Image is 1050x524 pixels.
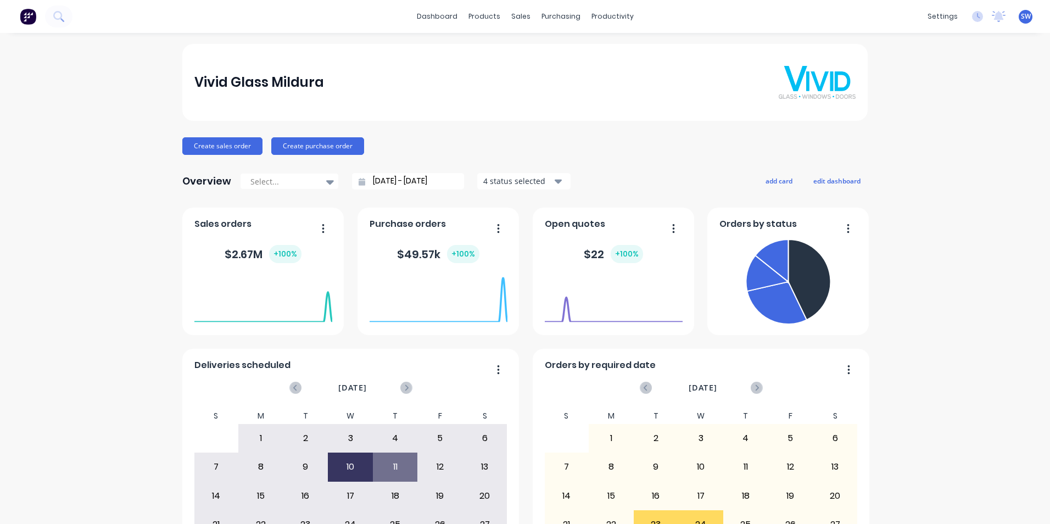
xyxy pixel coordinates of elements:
div: 13 [463,453,507,481]
span: Open quotes [545,218,605,231]
div: 9 [284,453,328,481]
div: 4 [724,425,768,452]
div: $ 49.57k [397,245,479,263]
div: 4 status selected [483,175,552,187]
div: 17 [679,482,723,510]
div: 15 [239,482,283,510]
div: 8 [239,453,283,481]
span: SW [1021,12,1031,21]
button: 4 status selected [477,173,571,189]
div: T [723,408,768,424]
div: W [328,408,373,424]
div: 18 [724,482,768,510]
div: T [283,408,328,424]
div: 20 [463,482,507,510]
div: settings [922,8,963,25]
div: T [634,408,679,424]
button: Create purchase order [271,137,364,155]
div: 16 [284,482,328,510]
button: add card [758,174,800,188]
div: T [373,408,418,424]
div: M [238,408,283,424]
div: S [194,408,239,424]
div: sales [506,8,536,25]
div: 1 [239,425,283,452]
div: 5 [768,425,812,452]
div: $ 2.67M [225,245,301,263]
img: Factory [20,8,36,25]
div: M [589,408,634,424]
span: Orders by status [719,218,797,231]
div: + 100 % [269,245,301,263]
div: 2 [284,425,328,452]
div: 10 [679,453,723,481]
div: F [768,408,813,424]
div: 15 [589,482,633,510]
img: Vivid Glass Mildura [779,66,856,99]
div: 2 [634,425,678,452]
div: $ 22 [584,245,643,263]
div: 6 [813,425,857,452]
div: 18 [373,482,417,510]
div: productivity [586,8,639,25]
div: 11 [724,453,768,481]
div: 3 [679,425,723,452]
span: Purchase orders [370,218,446,231]
button: Create sales order [182,137,262,155]
div: 4 [373,425,417,452]
div: 7 [545,453,589,481]
div: 8 [589,453,633,481]
div: purchasing [536,8,586,25]
div: 12 [418,453,462,481]
a: dashboard [411,8,463,25]
div: products [463,8,506,25]
div: + 100 % [611,245,643,263]
div: 14 [545,482,589,510]
div: 11 [373,453,417,481]
div: + 100 % [447,245,479,263]
span: [DATE] [689,382,717,394]
div: 10 [328,453,372,481]
div: 14 [194,482,238,510]
span: Deliveries scheduled [194,359,291,372]
div: 5 [418,425,462,452]
div: 17 [328,482,372,510]
div: 13 [813,453,857,481]
div: 9 [634,453,678,481]
div: S [544,408,589,424]
div: S [813,408,858,424]
div: W [678,408,723,424]
div: Vivid Glass Mildura [194,71,324,93]
div: 16 [634,482,678,510]
span: [DATE] [338,382,367,394]
div: Overview [182,170,231,192]
div: 20 [813,482,857,510]
div: 3 [328,425,372,452]
div: S [462,408,507,424]
div: F [417,408,462,424]
div: 1 [589,425,633,452]
button: edit dashboard [806,174,868,188]
div: 12 [768,453,812,481]
div: 6 [463,425,507,452]
div: 19 [768,482,812,510]
div: 19 [418,482,462,510]
span: Sales orders [194,218,252,231]
div: 7 [194,453,238,481]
